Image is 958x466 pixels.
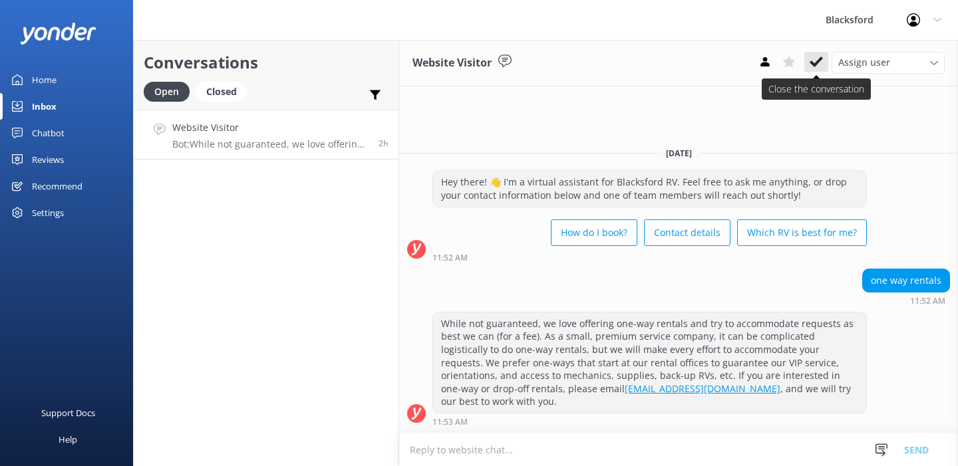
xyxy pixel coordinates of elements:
div: Sep 15 2025 11:52am (UTC -06:00) America/Chihuahua [432,253,867,262]
div: Closed [196,82,247,102]
span: [DATE] [658,148,700,159]
button: How do I book? [551,219,637,246]
strong: 11:52 AM [910,297,945,305]
div: Reviews [32,146,64,173]
img: yonder-white-logo.png [20,23,96,45]
div: While not guaranteed, we love offering one-way rentals and try to accommodate requests as best we... [433,312,866,413]
div: Open [144,82,190,102]
div: Assign User [832,52,945,73]
div: Sep 15 2025 11:53am (UTC -06:00) America/Chihuahua [432,417,867,426]
a: Closed [196,84,253,98]
div: Recommend [32,173,82,199]
div: Support Docs [41,400,95,426]
div: Help [59,426,77,453]
button: Contact details [644,219,730,246]
a: Open [144,84,196,98]
span: Assign user [838,55,890,70]
div: Sep 15 2025 11:52am (UTC -06:00) America/Chihuahua [862,296,950,305]
div: one way rentals [863,269,949,292]
h4: Website Visitor [172,120,369,135]
h2: Conversations [144,50,389,75]
button: Which RV is best for me? [737,219,867,246]
a: [EMAIL_ADDRESS][DOMAIN_NAME] [625,382,780,395]
div: Chatbot [32,120,65,146]
div: Hey there! 👋 I'm a virtual assistant for Blacksford RV. Feel free to ask me anything, or drop you... [433,171,866,206]
strong: 11:53 AM [432,418,468,426]
a: Website VisitorBot:While not guaranteed, we love offering one-way rentals and try to accommodate ... [134,110,399,160]
span: Sep 15 2025 11:52am (UTC -06:00) America/Chihuahua [379,138,389,149]
strong: 11:52 AM [432,254,468,262]
div: Settings [32,199,64,226]
p: Bot: While not guaranteed, we love offering one-way rentals and try to accommodate requests as be... [172,138,369,150]
h3: Website Visitor [412,55,492,72]
div: Inbox [32,93,57,120]
div: Home [32,66,57,93]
